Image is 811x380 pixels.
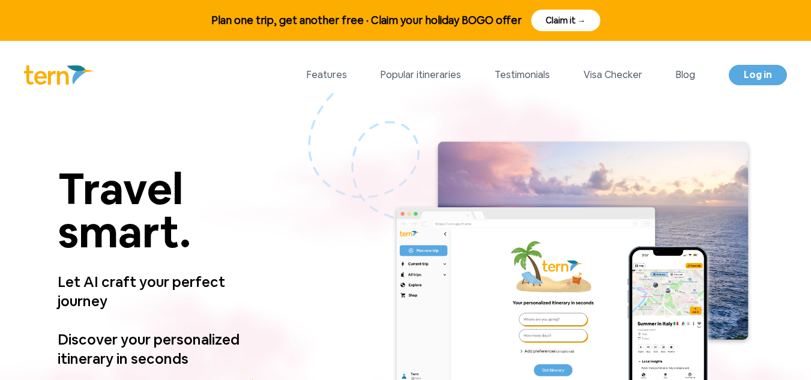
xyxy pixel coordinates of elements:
a: Features [307,68,347,82]
span: Log in [744,68,772,81]
a: Visa Checker [583,68,642,82]
p: Travel smart. [58,167,267,253]
a: Log in [729,65,787,85]
p: Let AI craft your perfect journey [58,253,267,330]
p: Discover your personalized itinerary in seconds [58,330,267,369]
a: Testimonials [495,68,550,82]
span: Plan one trip, get another free · Claim your holiday BOGO offer [211,12,522,29]
button: Claim it → [531,10,600,31]
img: Logo [24,65,94,85]
a: Blog [676,68,695,82]
a: Popular itineraries [381,68,461,82]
